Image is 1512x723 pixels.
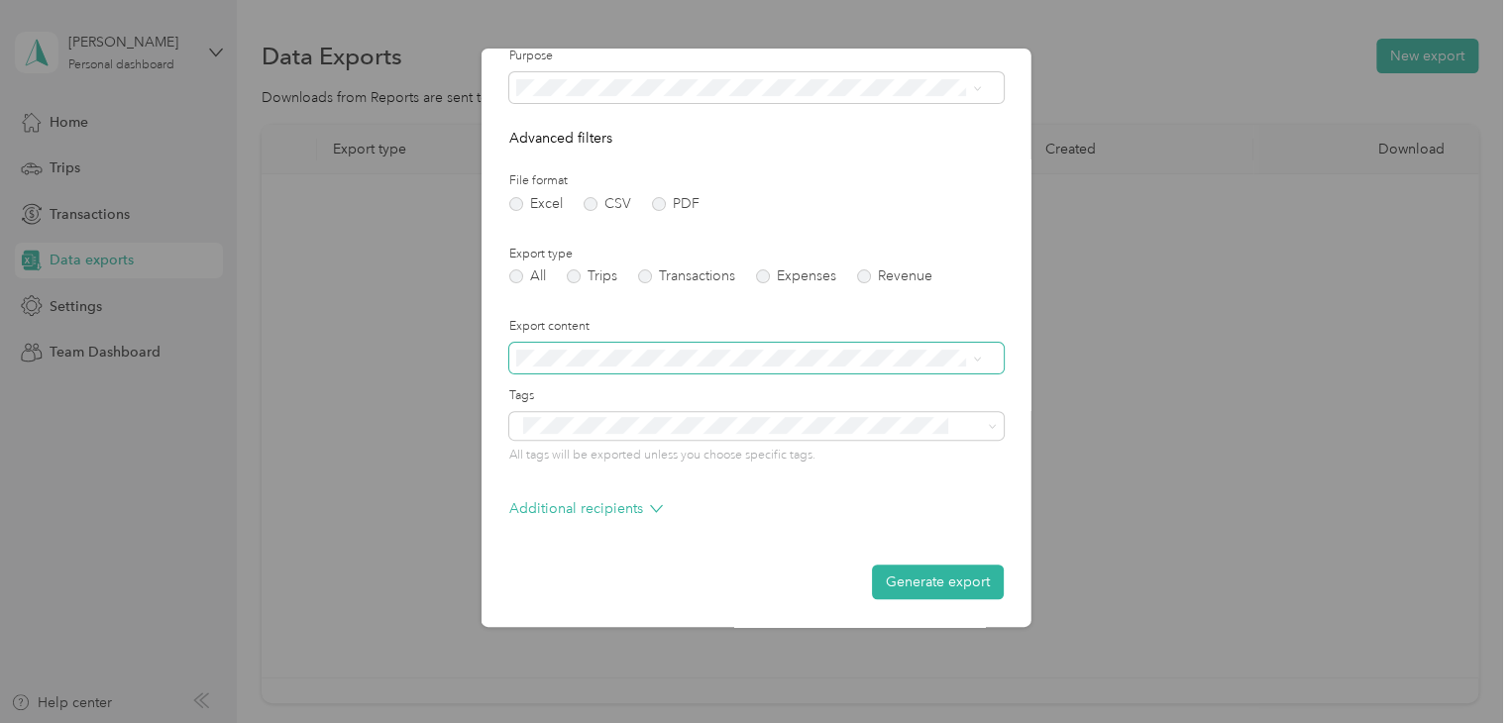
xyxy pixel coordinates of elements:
[509,498,663,519] p: Additional recipients
[509,387,1004,405] label: Tags
[509,269,546,283] label: All
[756,269,836,283] label: Expenses
[1401,612,1512,723] iframe: Everlance-gr Chat Button Frame
[638,269,735,283] label: Transactions
[652,197,700,211] label: PDF
[584,197,631,211] label: CSV
[509,197,563,211] label: Excel
[509,447,1004,465] p: All tags will be exported unless you choose specific tags.
[857,269,932,283] label: Revenue
[509,318,1004,336] label: Export content
[509,172,1004,190] label: File format
[509,48,1004,65] label: Purpose
[509,246,1004,263] label: Export type
[567,269,617,283] label: Trips
[509,128,1004,149] p: Advanced filters
[872,565,1004,599] button: Generate export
